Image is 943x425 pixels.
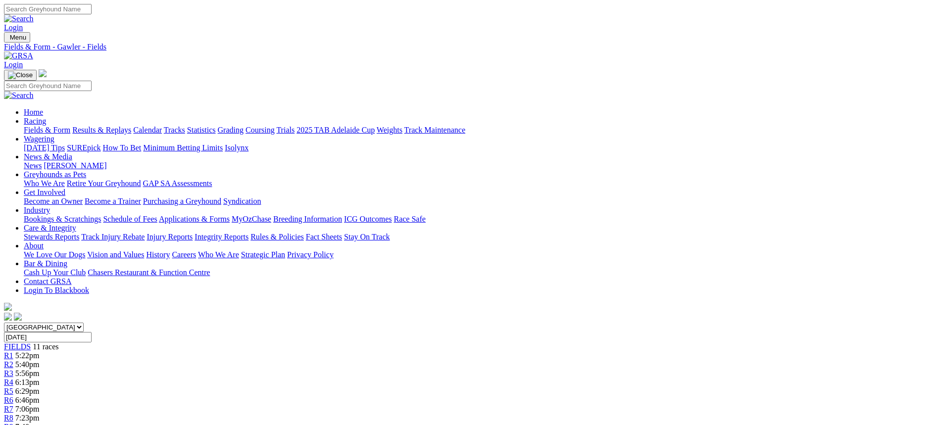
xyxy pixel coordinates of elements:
[297,126,375,134] a: 2025 TAB Adelaide Cup
[4,70,37,81] button: Toggle navigation
[133,126,162,134] a: Calendar
[143,197,221,205] a: Purchasing a Greyhound
[24,197,83,205] a: Become an Owner
[223,197,261,205] a: Syndication
[232,215,271,223] a: MyOzChase
[24,259,67,268] a: Bar & Dining
[15,369,40,378] span: 5:56pm
[172,250,196,259] a: Careers
[24,233,939,241] div: Care & Integrity
[15,414,40,422] span: 7:23pm
[24,170,86,179] a: Greyhounds as Pets
[10,34,26,41] span: Menu
[147,233,193,241] a: Injury Reports
[4,414,13,422] a: R8
[146,250,170,259] a: History
[88,268,210,277] a: Chasers Restaurant & Function Centre
[4,14,34,23] img: Search
[24,188,65,196] a: Get Involved
[273,215,342,223] a: Breeding Information
[24,197,939,206] div: Get Involved
[14,313,22,321] img: twitter.svg
[4,4,92,14] input: Search
[4,43,939,51] a: Fields & Form - Gawler - Fields
[24,286,89,294] a: Login To Blackbook
[4,369,13,378] a: R3
[15,351,40,360] span: 5:22pm
[103,215,157,223] a: Schedule of Fees
[4,332,92,342] input: Select date
[394,215,425,223] a: Race Safe
[24,206,50,214] a: Industry
[225,143,248,152] a: Isolynx
[159,215,230,223] a: Applications & Forms
[103,143,142,152] a: How To Bet
[8,71,33,79] img: Close
[87,250,144,259] a: Vision and Values
[377,126,402,134] a: Weights
[306,233,342,241] a: Fact Sheets
[24,161,939,170] div: News & Media
[4,313,12,321] img: facebook.svg
[24,179,65,188] a: Who We Are
[33,342,58,351] span: 11 races
[24,233,79,241] a: Stewards Reports
[24,215,939,224] div: Industry
[24,268,939,277] div: Bar & Dining
[24,268,86,277] a: Cash Up Your Club
[24,126,70,134] a: Fields & Form
[4,32,30,43] button: Toggle navigation
[4,81,92,91] input: Search
[4,387,13,395] a: R5
[4,60,23,69] a: Login
[24,135,54,143] a: Wagering
[4,342,31,351] a: FIELDS
[164,126,185,134] a: Tracks
[344,233,390,241] a: Stay On Track
[72,126,131,134] a: Results & Replays
[44,161,106,170] a: [PERSON_NAME]
[287,250,334,259] a: Privacy Policy
[344,215,392,223] a: ICG Outcomes
[39,69,47,77] img: logo-grsa-white.png
[4,91,34,100] img: Search
[4,360,13,369] a: R2
[24,126,939,135] div: Racing
[250,233,304,241] a: Rules & Policies
[198,250,239,259] a: Who We Are
[15,378,40,386] span: 6:13pm
[24,241,44,250] a: About
[4,396,13,404] span: R6
[24,143,939,152] div: Wagering
[187,126,216,134] a: Statistics
[241,250,285,259] a: Strategic Plan
[24,117,46,125] a: Racing
[24,161,42,170] a: News
[81,233,145,241] a: Track Injury Rebate
[218,126,244,134] a: Grading
[4,351,13,360] a: R1
[24,277,71,285] a: Contact GRSA
[4,303,12,311] img: logo-grsa-white.png
[4,405,13,413] a: R7
[15,360,40,369] span: 5:40pm
[15,405,40,413] span: 7:06pm
[4,23,23,32] a: Login
[67,179,141,188] a: Retire Your Greyhound
[15,387,40,395] span: 6:29pm
[24,224,76,232] a: Care & Integrity
[67,143,100,152] a: SUREpick
[24,152,72,161] a: News & Media
[24,215,101,223] a: Bookings & Scratchings
[24,250,85,259] a: We Love Our Dogs
[24,179,939,188] div: Greyhounds as Pets
[24,143,65,152] a: [DATE] Tips
[24,108,43,116] a: Home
